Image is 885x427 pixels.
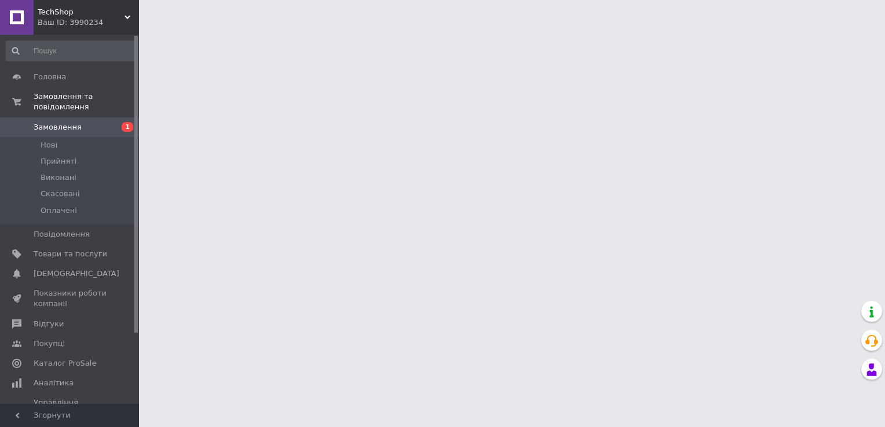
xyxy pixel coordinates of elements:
span: Аналітика [34,378,74,388]
input: Пошук [6,41,137,61]
span: Оплачені [41,205,77,216]
span: Повідомлення [34,229,90,240]
span: [DEMOGRAPHIC_DATA] [34,268,119,279]
span: 1 [122,122,133,132]
span: Товари та послуги [34,249,107,259]
span: Замовлення [34,122,82,132]
span: TechShop [38,7,125,17]
span: Виконані [41,172,76,183]
span: Відгуки [34,319,64,329]
span: Управління сайтом [34,397,107,418]
span: Скасовані [41,189,80,199]
span: Нові [41,140,57,150]
span: Каталог ProSale [34,358,96,369]
span: Замовлення та повідомлення [34,91,139,112]
div: Ваш ID: 3990234 [38,17,139,28]
span: Показники роботи компанії [34,288,107,309]
span: Головна [34,72,66,82]
span: Прийняті [41,156,76,167]
span: Покупці [34,338,65,349]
